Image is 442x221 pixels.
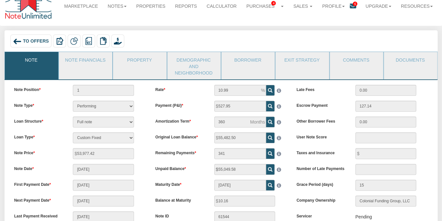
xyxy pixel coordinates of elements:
label: Last Payment Received [9,211,68,219]
label: Note Date [9,164,68,172]
span: 6 [353,2,357,6]
label: Balance at Maturity [150,196,209,203]
img: back_arrow_left_icon.svg [13,37,22,46]
a: Property [113,52,166,68]
img: partial.png [70,37,78,45]
img: export.svg [56,37,63,45]
label: Taxes and Insurance [292,148,350,156]
label: Note Type [9,101,68,108]
label: Original Loan Balance [150,132,209,140]
label: Late Fees [292,85,350,93]
img: purchase_offer.png [114,37,122,45]
span: To Offers [23,39,49,44]
label: Servicer [292,211,350,219]
label: Note Position [9,85,68,93]
label: Payment (P&I) [150,101,209,108]
label: Loan Structure [9,116,68,124]
a: Note [5,52,58,68]
label: Maturity Date [150,180,209,187]
label: Number of Late Payments [292,164,350,172]
label: Next Payment Date [9,196,68,203]
label: Note ID [150,211,209,219]
label: Loan Type [9,132,68,140]
label: Note Price [9,148,68,156]
a: Note Financials [59,52,112,68]
span: 4 [271,1,276,5]
input: MM/DD/YYYY [214,180,266,191]
a: Comments [330,52,382,68]
label: Escrow Payment [292,101,350,108]
label: Other Borrower Fees [292,116,350,124]
a: Exit Strategy [275,52,328,68]
label: Rate [150,85,209,93]
a: Borrower [221,52,274,68]
a: Demographic and Neighborhood [167,52,220,79]
label: Company Ownership [292,196,350,203]
input: This field can contain only numeric characters [214,85,266,96]
label: Remaining Payments [150,148,209,156]
label: Grace Period (days) [292,180,350,187]
input: MM/DD/YYYY [73,196,134,206]
img: copy.png [99,37,107,45]
a: Documents [384,52,436,68]
label: First Payment Date [9,180,68,187]
label: User Note Score [292,132,350,140]
input: MM/DD/YYYY [73,180,134,191]
label: Amortization Term [150,116,209,124]
input: MM/DD/YYYY [73,164,134,175]
img: reports.png [85,37,93,45]
label: Unpaid Balance [150,164,209,172]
